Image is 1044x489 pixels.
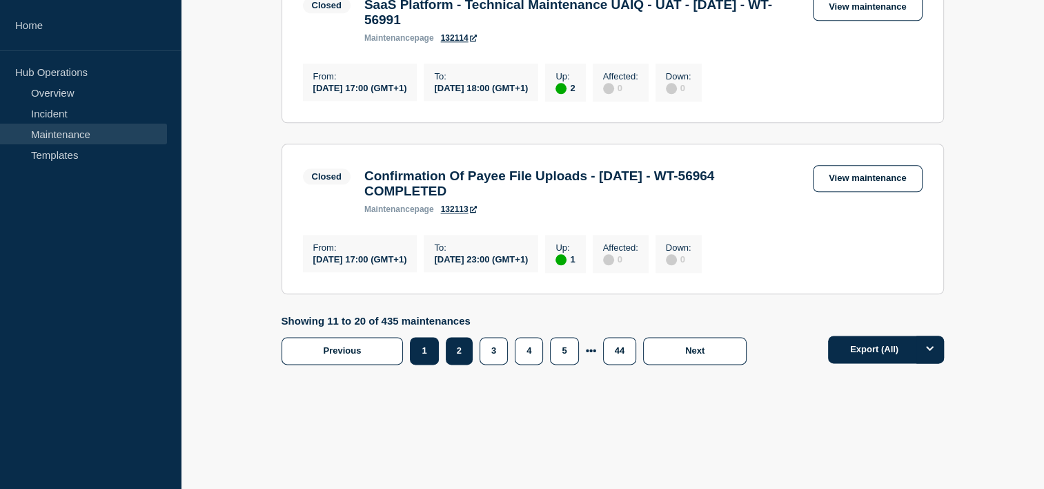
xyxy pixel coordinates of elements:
p: Down : [666,242,691,253]
button: 4 [515,337,543,365]
button: Previous [282,337,404,365]
div: up [555,254,567,265]
p: From : [313,242,407,253]
p: To : [434,71,528,81]
div: 2 [555,81,575,94]
button: 44 [603,337,636,365]
div: 0 [603,81,638,94]
div: disabled [666,83,677,94]
button: Export (All) [828,336,944,363]
button: 2 [446,337,473,365]
p: Affected : [603,71,638,81]
a: 132113 [441,204,477,214]
p: Up : [555,242,575,253]
a: 132114 [441,33,477,43]
div: 1 [555,253,575,265]
button: 5 [550,337,578,365]
div: Closed [312,171,342,182]
div: disabled [666,254,677,265]
button: 3 [480,337,508,365]
button: 1 [410,337,438,365]
div: [DATE] 18:00 (GMT+1) [434,81,528,93]
div: 0 [603,253,638,265]
button: Options [916,336,944,363]
button: Next [643,337,747,365]
p: Down : [666,71,691,81]
div: [DATE] 17:00 (GMT+1) [313,253,407,265]
div: 0 [666,81,691,94]
span: Next [685,345,705,356]
h3: Confirmation Of Payee File Uploads - [DATE] - WT-56964 COMPLETED [364,169,799,199]
p: Showing 11 to 20 of 435 maintenances [282,315,754,327]
span: Previous [324,345,362,356]
div: 0 [666,253,691,265]
p: Affected : [603,242,638,253]
div: [DATE] 17:00 (GMT+1) [313,81,407,93]
span: maintenance [364,33,415,43]
div: disabled [603,83,614,94]
p: Up : [555,71,575,81]
p: From : [313,71,407,81]
a: View maintenance [813,165,922,192]
p: page [364,33,434,43]
div: [DATE] 23:00 (GMT+1) [434,253,528,265]
p: page [364,204,434,214]
p: To : [434,242,528,253]
div: up [555,83,567,94]
span: maintenance [364,204,415,214]
div: disabled [603,254,614,265]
